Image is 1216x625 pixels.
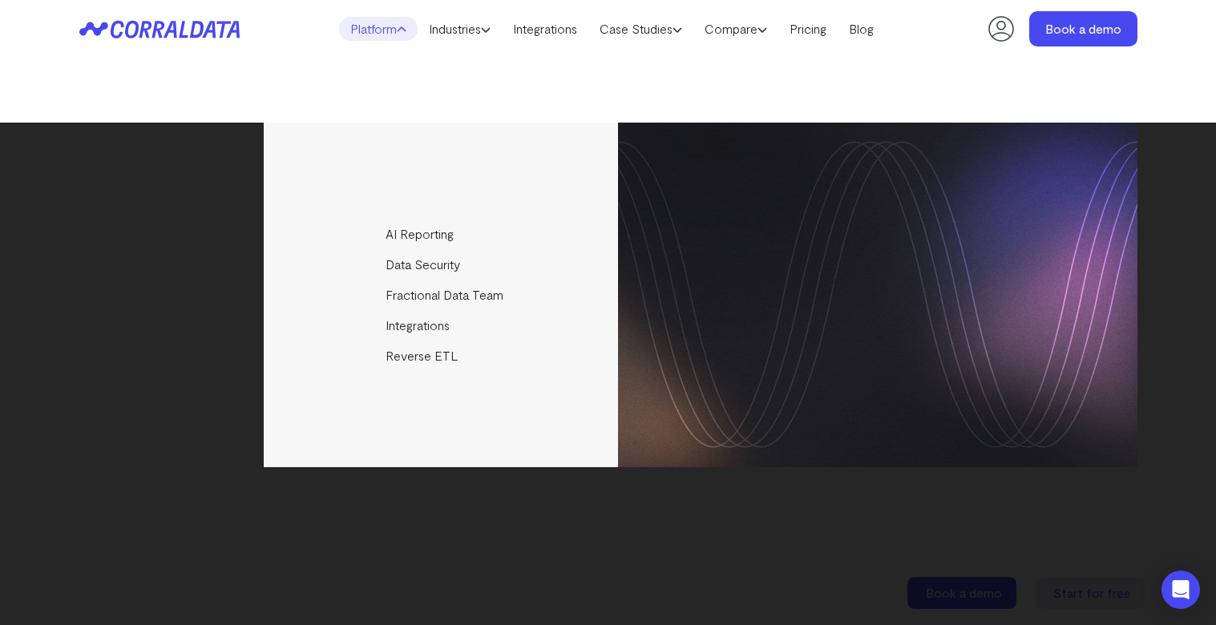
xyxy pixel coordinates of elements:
a: Blog [838,17,885,41]
a: Platform [339,17,418,41]
a: Reverse ETL [264,341,620,371]
div: Open Intercom Messenger [1161,571,1200,609]
a: Data Security [264,249,620,280]
a: Pricing [778,17,838,41]
a: Case Studies [588,17,693,41]
a: Fractional Data Team [264,280,620,310]
a: Integrations [264,310,620,341]
a: Integrations [502,17,588,41]
a: Compare [693,17,778,41]
a: AI Reporting [264,219,620,249]
a: Industries [418,17,502,41]
a: Book a demo [1029,11,1137,46]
